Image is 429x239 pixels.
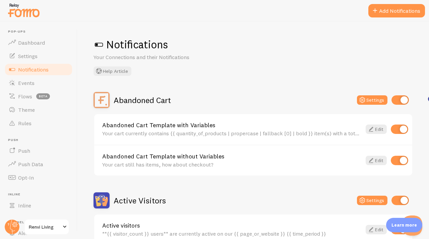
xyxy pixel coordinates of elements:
span: Theme [18,106,35,113]
span: Rules [18,120,32,127]
span: beta [36,93,50,99]
h2: Abandoned Cart [114,95,171,105]
div: **{{ visitor_count }} users** are currently active on our {{ page_or_website }} {{ time_period }} [102,231,362,237]
button: Settings [357,196,387,205]
a: Renvi Living [24,219,69,235]
p: Learn more [391,222,417,228]
a: Abandoned Cart Template with Variables [102,122,362,128]
p: Your Connections and their Notifications [94,53,254,61]
a: Abandoned Cart Template without Variables [102,153,362,159]
img: Active Visitors [94,192,110,208]
a: Events [4,76,73,90]
span: Settings [18,53,38,59]
iframe: Help Scout Beacon - Open [402,216,422,236]
button: Settings [357,95,387,105]
button: Help Article [94,66,131,76]
a: Edit [366,225,387,234]
a: Active visitors [102,223,362,229]
div: Learn more [386,218,422,232]
a: Edit [366,156,387,165]
a: Opt-In [4,171,73,184]
a: Settings [4,49,73,63]
div: Your cart currently contains {{ quantity_of_products | propercase | fallback [0] | bold }} item(s... [102,130,362,136]
span: Push [18,147,30,154]
a: Notifications [4,63,73,76]
span: Inline [18,202,31,209]
span: Pop-ups [8,30,73,34]
a: Edit [366,125,387,134]
span: Notifications [18,66,49,73]
img: Abandoned Cart [94,92,110,108]
span: Dashboard [18,39,45,46]
span: Events [18,80,35,86]
span: Renvi Living [29,223,61,231]
span: Push [8,138,73,142]
span: Flows [18,93,32,100]
span: Inline [8,192,73,197]
a: Flows beta [4,90,73,103]
div: Your cart still has items, how about checkout? [102,161,362,168]
a: Dashboard [4,36,73,49]
a: Push [4,144,73,157]
img: fomo-relay-logo-orange.svg [7,2,41,19]
a: Push Data [4,157,73,171]
a: Inline [4,199,73,212]
h2: Active Visitors [114,195,166,206]
a: Rules [4,116,73,130]
a: Theme [4,103,73,116]
h1: Notifications [94,38,413,51]
span: Push Data [18,161,43,168]
span: Opt-In [18,174,34,181]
